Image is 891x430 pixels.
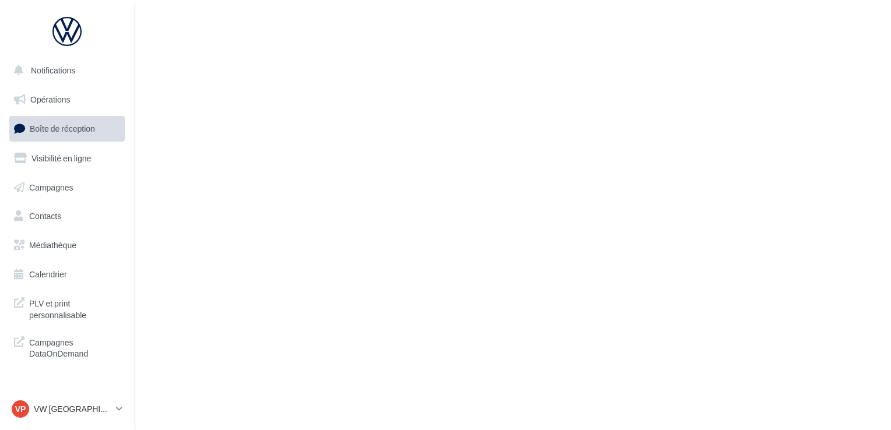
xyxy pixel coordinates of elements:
a: PLV et print personnalisable [7,291,127,325]
a: Calendrier [7,262,127,287]
button: Notifications [7,58,122,83]
span: VP [15,403,26,415]
span: Campagnes DataOnDemand [29,334,120,359]
span: Campagnes [29,182,73,192]
a: Visibilité en ligne [7,146,127,171]
p: VW [GEOGRAPHIC_DATA] 13 [34,403,111,415]
a: Campagnes [7,175,127,200]
a: Contacts [7,204,127,228]
span: Boîte de réception [30,124,95,133]
span: Opérations [30,94,70,104]
span: Calendrier [29,269,67,279]
a: Opérations [7,87,127,112]
a: Boîte de réception [7,116,127,141]
span: Médiathèque [29,240,76,250]
a: VP VW [GEOGRAPHIC_DATA] 13 [9,398,125,420]
span: Visibilité en ligne [31,153,91,163]
span: PLV et print personnalisable [29,295,120,320]
span: Contacts [29,211,61,221]
span: Notifications [31,65,75,75]
a: Médiathèque [7,233,127,258]
a: Campagnes DataOnDemand [7,330,127,364]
